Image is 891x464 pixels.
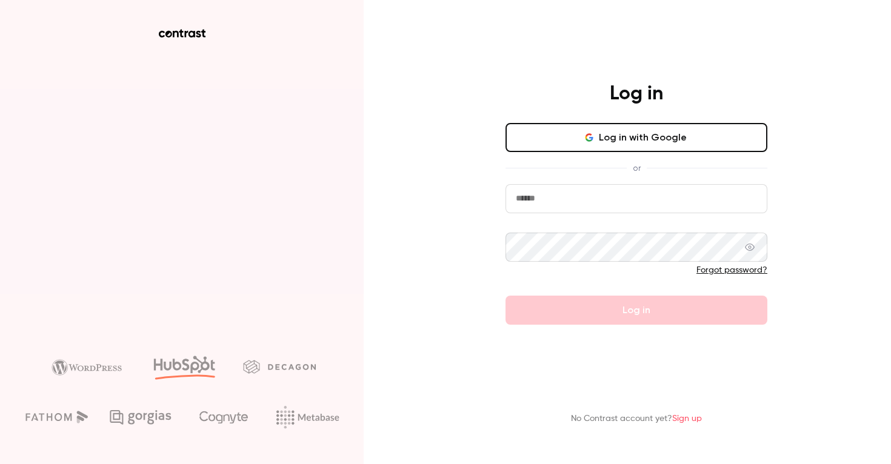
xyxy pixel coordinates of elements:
p: No Contrast account yet? [571,413,702,425]
img: decagon [243,360,316,373]
a: Forgot password? [696,266,767,274]
button: Log in with Google [506,123,767,152]
h4: Log in [610,82,663,106]
a: Sign up [672,414,702,423]
span: or [627,162,647,174]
